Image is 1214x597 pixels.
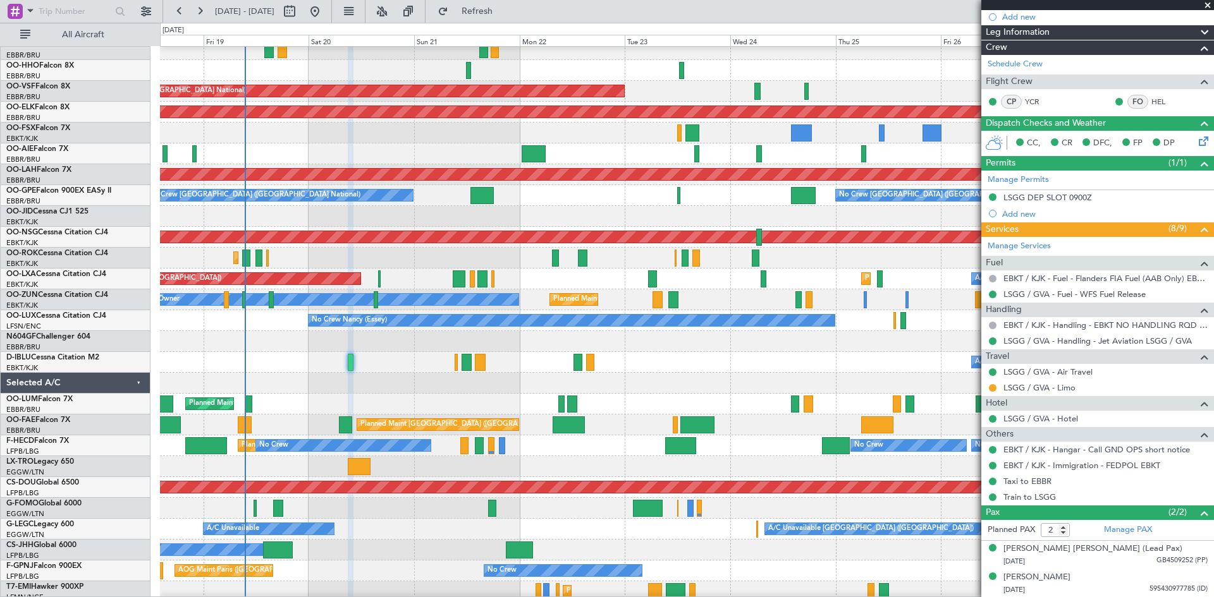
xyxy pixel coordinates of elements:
[6,395,73,403] a: OO-LUMFalcon 7X
[1168,505,1187,519] span: (2/2)
[6,467,44,477] a: EGGW/LTN
[6,250,108,257] a: OO-ROKCessna Citation CJ4
[215,6,274,17] span: [DATE] - [DATE]
[986,349,1009,364] span: Travel
[1150,584,1208,594] span: 595430977785 (ID)
[1027,137,1041,150] span: CC,
[6,333,36,341] span: N604GF
[312,311,387,330] div: No Crew Nancy (Essey)
[162,25,184,36] div: [DATE]
[6,333,90,341] a: N604GFChallenger 604
[1003,460,1160,471] a: EBKT / KJK - Immigration - FEDPOL EBKT
[6,342,40,352] a: EBBR/BRU
[6,312,106,320] a: OO-LUXCessna Citation CJ4
[6,280,38,289] a: EBKT/KJK
[986,40,1007,55] span: Crew
[1156,555,1208,566] span: GB4509252 (PP)
[6,104,70,111] a: OO-ELKFalcon 8X
[149,186,360,205] div: No Crew [GEOGRAPHIC_DATA] ([GEOGRAPHIC_DATA] National)
[1003,289,1146,299] a: LSGG / GVA - Fuel - WFS Fuel Release
[6,113,40,123] a: EBBR/BRU
[6,176,40,185] a: EBBR/BRU
[6,208,33,215] span: OO-JID
[1025,96,1053,107] a: YCR
[6,166,37,174] span: OO-LAH
[6,83,70,90] a: OO-VSFFalcon 8X
[1002,11,1208,22] div: Add new
[6,572,39,581] a: LFPB/LBG
[988,240,1051,253] a: Manage Services
[6,83,35,90] span: OO-VSF
[6,229,108,236] a: OO-NSGCessna Citation CJ4
[839,186,1051,205] div: No Crew [GEOGRAPHIC_DATA] ([GEOGRAPHIC_DATA] National)
[1001,95,1022,109] div: CP
[6,541,34,549] span: CS-JHH
[625,35,730,46] div: Tue 23
[865,269,1012,288] div: Planned Maint Kortrijk-[GEOGRAPHIC_DATA]
[6,270,36,278] span: OO-LXA
[6,259,38,268] a: EBKT/KJK
[6,395,38,403] span: OO-LUM
[988,524,1035,536] label: Planned PAX
[1003,366,1093,377] a: LSGG / GVA - Air Travel
[1003,476,1052,486] a: Taxi to EBBR
[1127,95,1148,109] div: FO
[1002,208,1208,219] div: Add new
[6,363,38,373] a: EBKT/KJK
[986,303,1022,317] span: Handling
[986,256,1003,270] span: Fuel
[6,187,111,195] a: OO-GPEFalcon 900EX EASy II
[1003,491,1056,502] a: Train to LSGG
[6,583,31,591] span: T7-EMI
[6,71,40,81] a: EBBR/BRU
[6,583,83,591] a: T7-EMIHawker 900XP
[6,322,41,331] a: LFSN/ENC
[6,196,40,206] a: EBBR/BRU
[6,62,74,69] a: OO-HHOFalcon 8X
[6,291,38,299] span: OO-ZUN
[1093,137,1112,150] span: DFC,
[854,436,883,455] div: No Crew
[1003,192,1092,203] div: LSGG DEP SLOT 0900Z
[1151,96,1180,107] a: HEL
[6,145,34,153] span: OO-AIE
[1104,524,1152,536] a: Manage PAX
[1168,156,1187,169] span: (1/1)
[6,521,74,528] a: G-LEGCLegacy 600
[6,479,36,486] span: CS-DOU
[14,25,137,45] button: All Aircraft
[986,396,1007,411] span: Hotel
[986,116,1106,131] span: Dispatch Checks and Weather
[1003,543,1182,555] div: [PERSON_NAME] [PERSON_NAME] (Lead Pax)
[6,270,106,278] a: OO-LXACessna Citation CJ4
[6,208,89,215] a: OO-JIDCessna CJ1 525
[242,436,441,455] div: Planned Maint [GEOGRAPHIC_DATA] ([GEOGRAPHIC_DATA])
[986,222,1019,237] span: Services
[1003,382,1076,393] a: LSGG / GVA - Limo
[6,51,40,60] a: EBBR/BRU
[487,561,517,580] div: No Crew
[6,437,34,445] span: F-HECD
[207,519,259,538] div: A/C Unavailable
[6,124,35,132] span: OO-FSX
[6,551,39,560] a: LFPB/LBG
[6,62,39,69] span: OO-HHO
[6,405,40,414] a: EBBR/BRU
[836,35,941,46] div: Thu 25
[360,415,589,434] div: Planned Maint [GEOGRAPHIC_DATA] ([GEOGRAPHIC_DATA] National)
[520,35,625,46] div: Mon 22
[158,290,180,309] div: Owner
[6,92,40,102] a: EBBR/BRU
[39,2,111,21] input: Trip Number
[204,35,309,46] div: Fri 19
[1003,413,1078,424] a: LSGG / GVA - Hotel
[1003,585,1025,594] span: [DATE]
[6,426,40,435] a: EBBR/BRU
[6,155,40,164] a: EBBR/BRU
[6,509,44,519] a: EGGW/LTN
[6,354,99,361] a: D-IBLUCessna Citation M2
[237,248,384,267] div: Planned Maint Kortrijk-[GEOGRAPHIC_DATA]
[1168,222,1187,235] span: (8/9)
[975,436,1004,455] div: No Crew
[1003,557,1025,566] span: [DATE]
